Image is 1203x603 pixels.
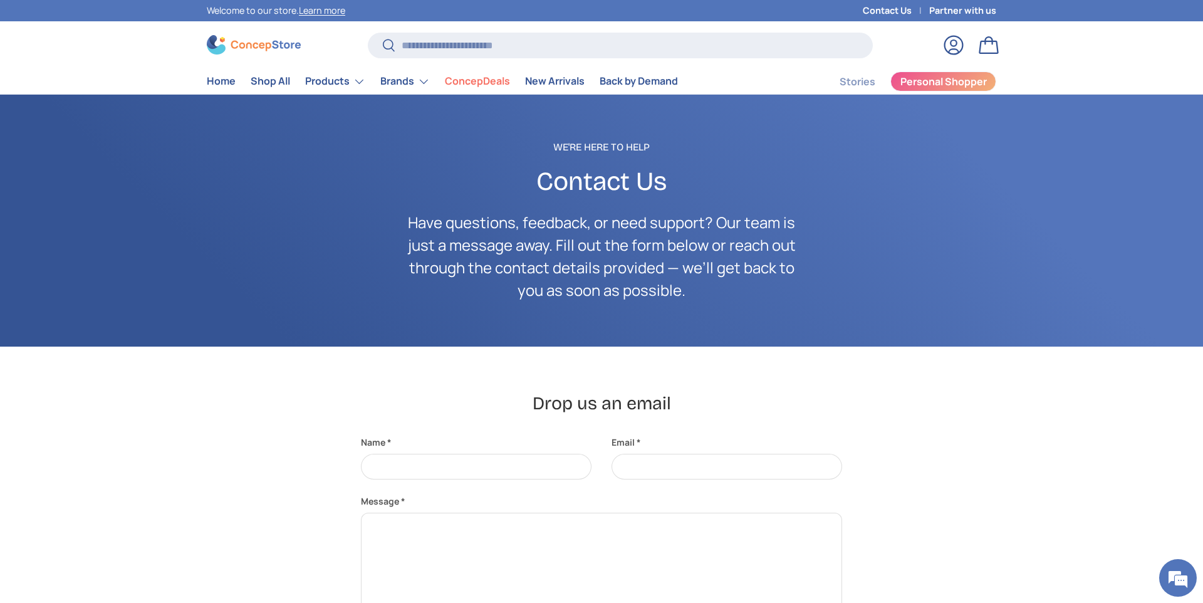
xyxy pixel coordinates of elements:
[890,71,996,92] a: Personal Shopper
[525,69,585,93] a: New Arrivals
[207,35,301,55] img: ConcepStore
[600,69,678,93] a: Back by Demand
[361,436,591,449] label: Name
[612,436,842,449] label: Email
[404,211,799,301] p: Have questions, feedback, or need support? Our team is just a message away. Fill out the form bel...
[536,165,667,199] span: Contact Us
[207,4,345,18] p: Welcome to our store.
[207,69,236,93] a: Home
[840,70,875,94] a: Stories
[207,69,678,94] nav: Primary
[445,69,510,93] a: ConcepDeals
[298,69,373,94] summary: Products
[361,392,842,415] h2: Drop us an email
[929,4,996,18] a: Partner with us
[863,4,929,18] a: Contact Us
[810,69,996,94] nav: Secondary
[900,76,987,87] span: Personal Shopper
[251,69,290,93] a: Shop All
[299,4,345,16] a: Learn more
[373,69,437,94] summary: Brands
[361,495,842,508] label: Message
[553,140,650,155] span: We're Here to Help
